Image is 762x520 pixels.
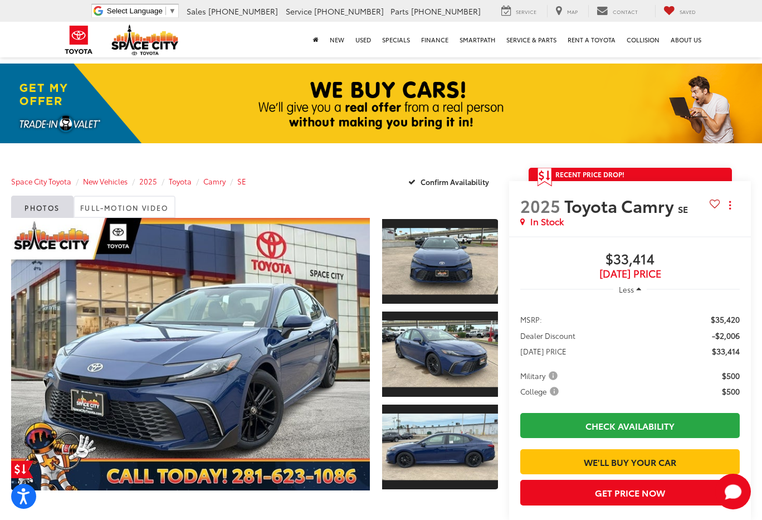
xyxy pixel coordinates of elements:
[501,22,562,57] a: Service & Parts
[286,6,312,17] span: Service
[111,25,178,55] img: Space City Toyota
[715,474,751,509] button: Toggle Chat Window
[720,196,740,215] button: Actions
[237,176,246,186] a: SE
[416,22,454,57] a: Finance
[722,386,740,397] span: $500
[208,6,278,17] span: [PHONE_NUMBER]
[381,414,499,481] img: 2025 Toyota Camry SE
[307,22,324,57] a: Home
[74,196,175,218] a: Full-Motion Video
[655,5,704,17] a: My Saved Vehicles
[520,370,560,381] span: Military
[562,22,621,57] a: Rent a Toyota
[712,346,740,357] span: $33,414
[11,460,33,478] a: Get Price Drop Alert
[520,193,560,217] span: 2025
[382,310,498,397] a: Expand Photo 2
[722,370,740,381] span: $500
[382,404,498,490] a: Expand Photo 3
[520,251,740,268] span: $33,414
[381,228,499,295] img: 2025 Toyota Camry SE
[83,176,128,186] a: New Vehicles
[712,330,740,341] span: -$2,006
[520,413,740,438] a: Check Availability
[107,7,163,15] span: Select Language
[520,449,740,474] a: We'll Buy Your Car
[58,22,100,58] img: Toyota
[402,172,499,191] button: Confirm Availability
[678,202,688,215] span: SE
[621,22,665,57] a: Collision
[520,480,740,505] button: Get Price Now
[107,7,176,15] a: Select Language​
[530,215,564,228] span: In Stock
[520,268,740,279] span: [DATE] Price
[169,7,176,15] span: ▼
[520,346,566,357] span: [DATE] PRICE
[139,176,157,186] a: 2025
[377,22,416,57] a: Specials
[520,330,575,341] span: Dealer Discount
[520,314,542,325] span: MSRP:
[314,6,384,17] span: [PHONE_NUMBER]
[711,314,740,325] span: $35,420
[421,177,489,187] span: Confirm Availability
[350,22,377,57] a: Used
[411,6,481,17] span: [PHONE_NUMBER]
[729,201,731,210] span: dropdown dots
[454,22,501,57] a: SmartPath
[567,8,578,15] span: Map
[665,22,707,57] a: About Us
[381,321,499,388] img: 2025 Toyota Camry SE
[564,193,678,217] span: Toyota Camry
[680,8,696,15] span: Saved
[390,6,409,17] span: Parts
[11,176,71,186] a: Space City Toyota
[520,370,561,381] button: Military
[529,168,732,181] a: Get Price Drop Alert Recent Price Drop!
[203,176,226,186] a: Camry
[165,7,166,15] span: ​
[520,386,561,397] span: College
[493,5,545,17] a: Service
[613,279,647,299] button: Less
[11,218,370,491] a: Expand Photo 0
[8,217,374,492] img: 2025 Toyota Camry SE
[324,22,350,57] a: New
[187,6,206,17] span: Sales
[382,218,498,305] a: Expand Photo 1
[588,5,646,17] a: Contact
[619,284,634,294] span: Less
[169,176,192,186] a: Toyota
[520,386,563,397] button: College
[547,5,586,17] a: Map
[11,196,74,218] a: Photos
[613,8,638,15] span: Contact
[516,8,536,15] span: Service
[715,474,751,509] svg: Start Chat
[538,168,552,187] span: Get Price Drop Alert
[555,169,624,179] span: Recent Price Drop!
